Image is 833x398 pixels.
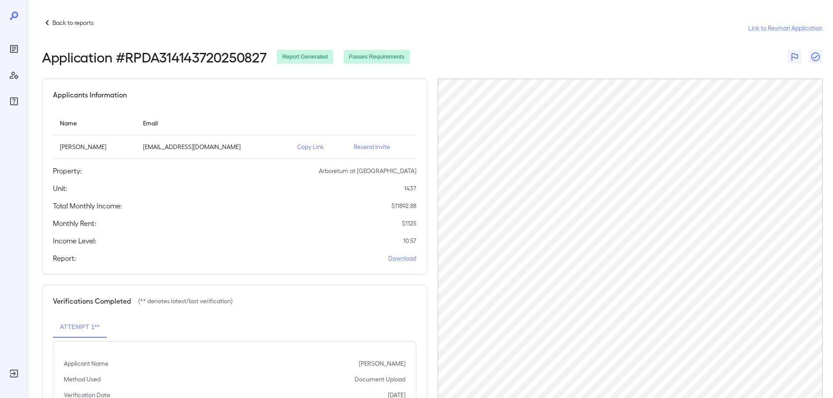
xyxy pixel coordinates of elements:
[7,68,21,82] div: Manage Users
[404,184,416,193] p: 1437
[7,94,21,108] div: FAQ
[319,166,416,175] p: Arboretum at [GEOGRAPHIC_DATA]
[42,49,266,65] h2: Application # RPDA314143720250827
[64,375,101,384] p: Method Used
[53,296,131,306] h5: Verifications Completed
[138,297,233,305] p: (** denotes latest/last verification)
[136,111,290,135] th: Email
[344,53,410,61] span: Passes Requirements
[391,201,416,210] p: $ 11892.88
[60,142,129,151] p: [PERSON_NAME]
[7,367,21,381] div: Log Out
[297,142,340,151] p: Copy Link
[53,111,136,135] th: Name
[359,359,405,368] p: [PERSON_NAME]
[53,166,82,176] h5: Property:
[53,218,96,228] h5: Monthly Rent:
[788,50,802,64] button: Flag Report
[143,142,283,151] p: [EMAIL_ADDRESS][DOMAIN_NAME]
[403,236,416,245] p: 10.57
[53,253,76,263] h5: Report:
[64,359,108,368] p: Applicant Name
[53,111,416,159] table: simple table
[53,201,122,211] h5: Total Monthly Income:
[53,183,67,194] h5: Unit:
[402,219,416,228] p: $ 1125
[277,53,333,61] span: Report Generated
[809,50,823,64] button: Close Report
[53,90,127,100] h5: Applicants Information
[52,18,94,27] p: Back to reports
[7,42,21,56] div: Reports
[355,375,405,384] p: Document Upload
[53,317,107,338] button: Attempt 1**
[388,254,416,263] a: Download
[53,235,96,246] h5: Income Level:
[748,24,823,32] a: Link to Resman Application
[354,142,409,151] p: Resend Invite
